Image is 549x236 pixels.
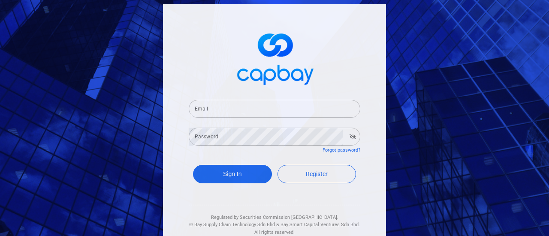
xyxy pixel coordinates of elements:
span: © Bay Supply Chain Technology Sdn Bhd [189,222,275,227]
button: Sign In [193,165,272,183]
img: logo [232,26,317,90]
a: Register [278,165,356,183]
span: Register [306,170,328,177]
span: Bay Smart Capital Ventures Sdn Bhd. [281,222,360,227]
a: Forgot password? [323,147,360,153]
